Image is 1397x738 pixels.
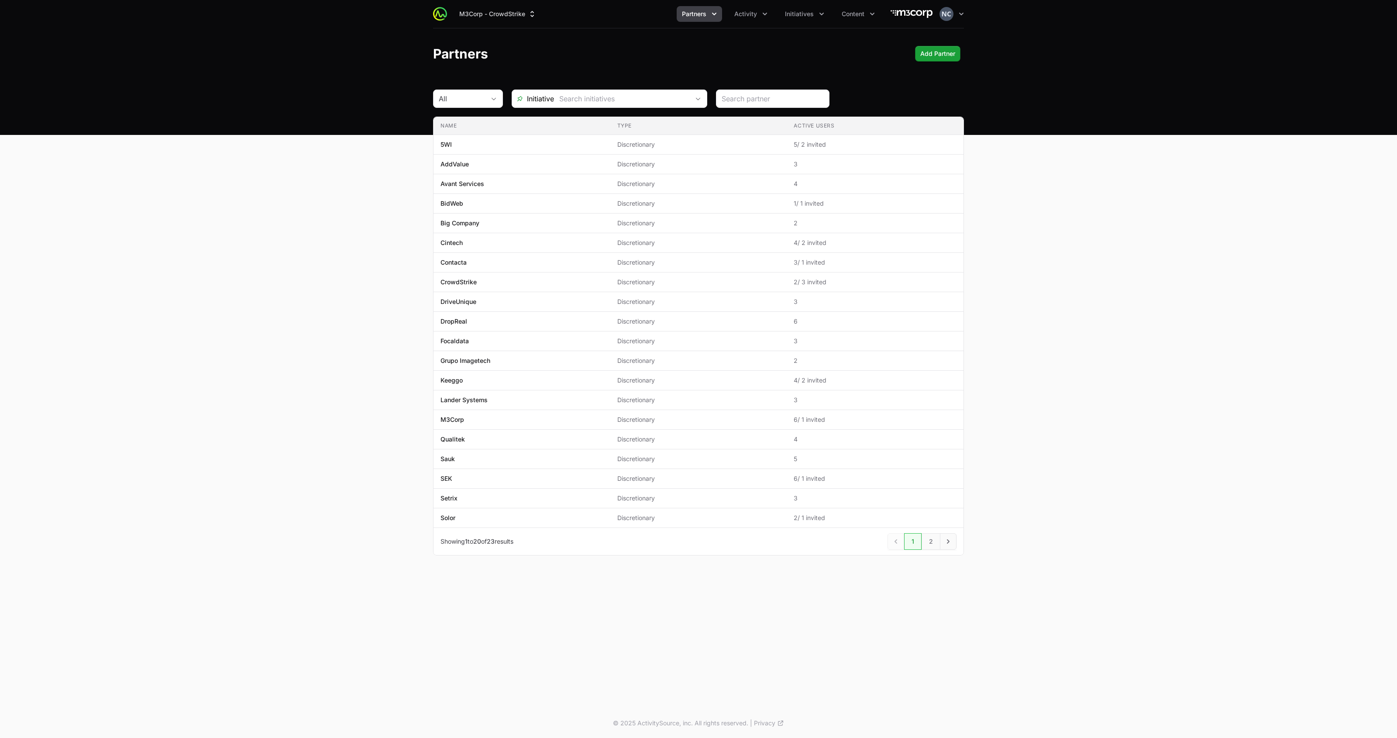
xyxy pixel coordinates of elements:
span: Discretionary [617,415,780,424]
p: CrowdStrike [440,278,477,286]
span: 2 [794,356,957,365]
span: 3 / 1 invited [794,258,957,267]
a: Privacy [754,719,784,728]
span: Discretionary [617,435,780,444]
span: 6 [794,317,957,326]
div: Initiatives menu [780,6,829,22]
span: Discretionary [617,337,780,345]
button: Partners [677,6,722,22]
span: | [750,719,752,728]
span: Discretionary [617,376,780,385]
span: Initiatives [785,10,814,18]
span: Discretionary [617,356,780,365]
div: Content menu [836,6,880,22]
p: Setrix [440,494,458,503]
span: 23 [487,538,495,545]
span: Discretionary [617,474,780,483]
span: 3 [794,160,957,169]
div: Main navigation [447,6,880,22]
button: Initiatives [780,6,829,22]
p: Solor [440,514,455,522]
p: Focaldata [440,337,469,345]
div: Open [689,90,707,107]
span: 1 [465,538,468,545]
span: Discretionary [617,160,780,169]
p: Avant Services [440,179,484,188]
span: 1 / 1 invited [794,199,957,208]
span: Discretionary [617,199,780,208]
p: Grupo Imagetech [440,356,490,365]
p: AddValue [440,160,469,169]
span: 3 [794,494,957,503]
p: Lander Systems [440,396,488,404]
span: Add Partner [920,48,955,59]
p: BidWeb [440,199,463,208]
span: Discretionary [617,219,780,228]
span: Discretionary [617,494,780,503]
button: M3Corp - CrowdStrike [454,6,542,22]
div: All [439,93,485,104]
span: Content [842,10,864,18]
p: Big Company [440,219,479,228]
p: Sauk [440,455,455,463]
p: 5WI [440,140,452,149]
div: Activity menu [729,6,773,22]
p: © 2025 ActivitySource, inc. All rights reserved. [613,719,748,728]
p: DropReal [440,317,467,326]
button: Activity [729,6,773,22]
span: 4 [794,179,957,188]
a: Next [940,533,957,550]
th: Name [434,117,610,135]
span: Partners [682,10,706,18]
th: Active Users [787,117,963,135]
p: Contacta [440,258,467,267]
span: Discretionary [617,258,780,267]
span: 3 [794,337,957,345]
span: 3 [794,396,957,404]
span: 4 / 2 invited [794,376,957,385]
div: Primary actions [915,46,960,62]
span: 5 / 2 invited [794,140,957,149]
span: Discretionary [617,396,780,404]
span: Discretionary [617,179,780,188]
h1: Partners [433,46,488,62]
span: 3 [794,297,957,306]
img: ActivitySource [433,7,447,21]
img: M3Corp [891,5,932,23]
span: 4 / 2 invited [794,238,957,247]
div: Supplier switch menu [454,6,542,22]
img: Natcha Cequeria [939,7,953,21]
span: 20 [473,538,481,545]
span: 5 [794,455,957,463]
div: Partners menu [677,6,722,22]
p: SEK [440,474,452,483]
span: 4 [794,435,957,444]
p: M3Corp [440,415,464,424]
span: Discretionary [617,455,780,463]
span: Activity [734,10,757,18]
p: Keeggo [440,376,463,385]
span: 2 / 3 invited [794,278,957,286]
button: Content [836,6,880,22]
span: Discretionary [617,278,780,286]
span: Discretionary [617,297,780,306]
span: Initiative [512,93,554,104]
span: 6 / 1 invited [794,474,957,483]
p: Qualitek [440,435,465,444]
p: Showing to of results [440,537,513,546]
button: Add Partner [915,46,960,62]
span: Discretionary [617,514,780,522]
span: 2 / 1 invited [794,514,957,522]
span: Discretionary [617,238,780,247]
span: 6 / 1 invited [794,415,957,424]
p: Cintech [440,238,463,247]
a: 2 [922,533,940,550]
input: Search partner [722,93,824,104]
button: All [434,90,502,107]
th: Type [610,117,787,135]
a: 1 [904,533,922,550]
p: DriveUnique [440,297,476,306]
span: Discretionary [617,140,780,149]
span: 2 [794,219,957,228]
input: Search initiatives [554,90,689,107]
